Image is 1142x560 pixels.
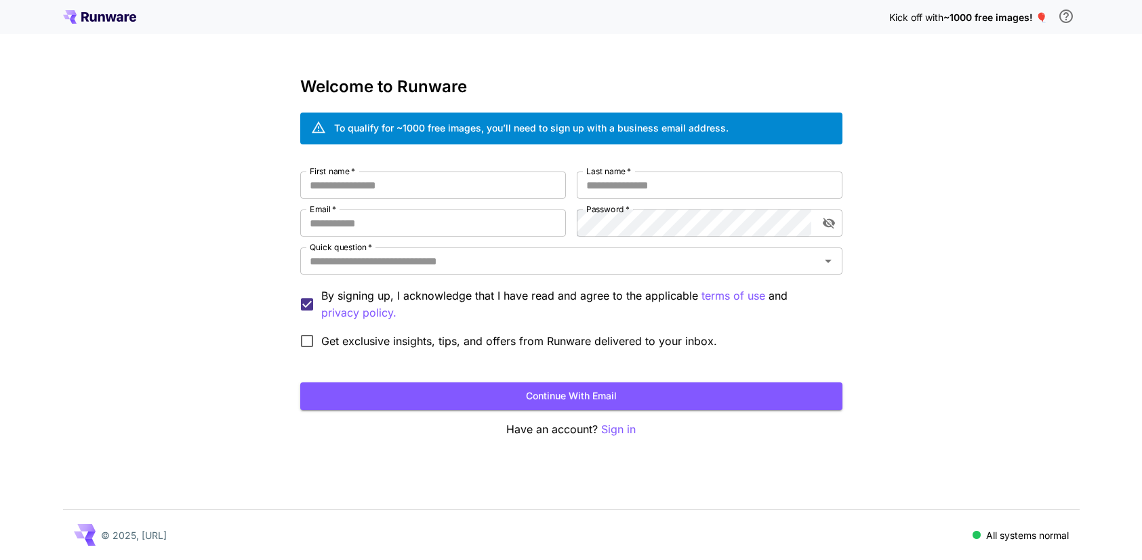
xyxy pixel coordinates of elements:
p: terms of use [701,287,765,304]
h3: Welcome to Runware [300,77,842,96]
span: Get exclusive insights, tips, and offers from Runware delivered to your inbox. [321,333,717,349]
button: In order to qualify for free credit, you need to sign up with a business email address and click ... [1053,3,1080,30]
button: toggle password visibility [817,211,841,235]
button: Open [819,252,838,271]
span: Kick off with [889,12,943,23]
label: Email [310,203,336,215]
p: By signing up, I acknowledge that I have read and agree to the applicable and [321,287,832,321]
p: © 2025, [URL] [101,528,167,542]
p: All systems normal [986,528,1069,542]
button: Continue with email [300,382,842,410]
label: Quick question [310,241,372,253]
button: Sign in [601,421,636,438]
label: Password [586,203,630,215]
button: By signing up, I acknowledge that I have read and agree to the applicable terms of use and [321,304,396,321]
label: Last name [586,165,631,177]
p: Have an account? [300,421,842,438]
button: By signing up, I acknowledge that I have read and agree to the applicable and privacy policy. [701,287,765,304]
p: privacy policy. [321,304,396,321]
div: To qualify for ~1000 free images, you’ll need to sign up with a business email address. [334,121,729,135]
span: ~1000 free images! 🎈 [943,12,1047,23]
label: First name [310,165,355,177]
